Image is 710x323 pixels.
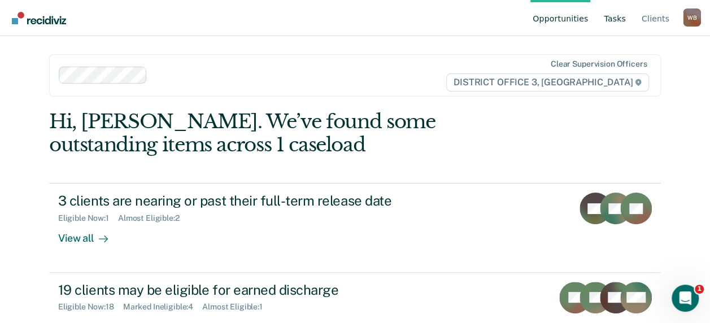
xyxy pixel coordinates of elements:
[118,213,189,223] div: Almost Eligible : 2
[49,183,661,272] a: 3 clients are nearing or past their full-term release dateEligible Now:1Almost Eligible:2View all
[202,302,272,312] div: Almost Eligible : 1
[49,110,539,156] div: Hi, [PERSON_NAME]. We’ve found some outstanding items across 1 caseload
[12,12,66,24] img: Recidiviz
[58,302,123,312] div: Eligible Now : 18
[58,213,118,223] div: Eligible Now : 1
[695,285,704,294] span: 1
[551,59,647,69] div: Clear supervision officers
[123,302,202,312] div: Marked Ineligible : 4
[58,193,455,209] div: 3 clients are nearing or past their full-term release date
[58,282,455,298] div: 19 clients may be eligible for earned discharge
[672,285,699,312] iframe: Intercom live chat
[683,8,701,27] div: W B
[58,223,121,245] div: View all
[446,73,649,91] span: DISTRICT OFFICE 3, [GEOGRAPHIC_DATA]
[683,8,701,27] button: Profile dropdown button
